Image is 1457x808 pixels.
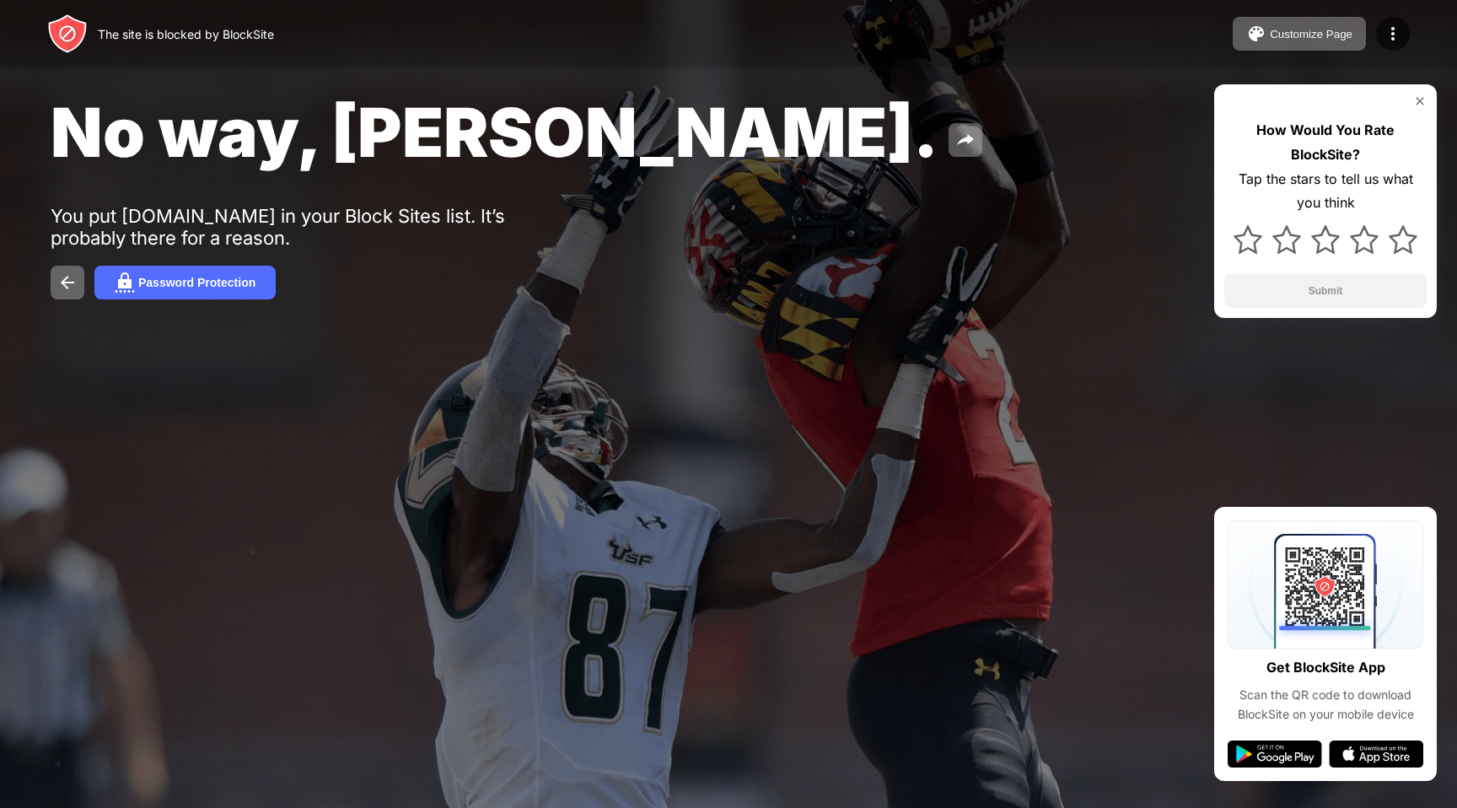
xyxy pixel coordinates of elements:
[51,91,938,173] span: No way, [PERSON_NAME].
[1272,225,1301,254] img: star.svg
[1228,741,1322,768] img: google-play.svg
[1413,94,1427,108] img: rate-us-close.svg
[1228,520,1423,649] img: qrcode.svg
[138,276,255,289] div: Password Protection
[1389,225,1417,254] img: star.svg
[94,266,276,299] button: Password Protection
[1246,24,1266,44] img: pallet.svg
[1224,118,1427,167] div: How Would You Rate BlockSite?
[57,272,78,293] img: back.svg
[51,205,572,249] div: You put [DOMAIN_NAME] in your Block Sites list. It’s probably there for a reason.
[1224,167,1427,216] div: Tap the stars to tell us what you think
[1266,655,1385,680] div: Get BlockSite App
[1228,686,1423,724] div: Scan the QR code to download BlockSite on your mobile device
[1311,225,1340,254] img: star.svg
[1270,28,1352,40] div: Customize Page
[47,13,88,54] img: header-logo.svg
[1224,274,1427,308] button: Submit
[1350,225,1379,254] img: star.svg
[115,272,135,293] img: password.svg
[98,27,274,41] div: The site is blocked by BlockSite
[1383,24,1403,44] img: menu-icon.svg
[955,130,976,150] img: share.svg
[1234,225,1262,254] img: star.svg
[1233,17,1366,51] button: Customize Page
[1329,741,1423,768] img: app-store.svg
